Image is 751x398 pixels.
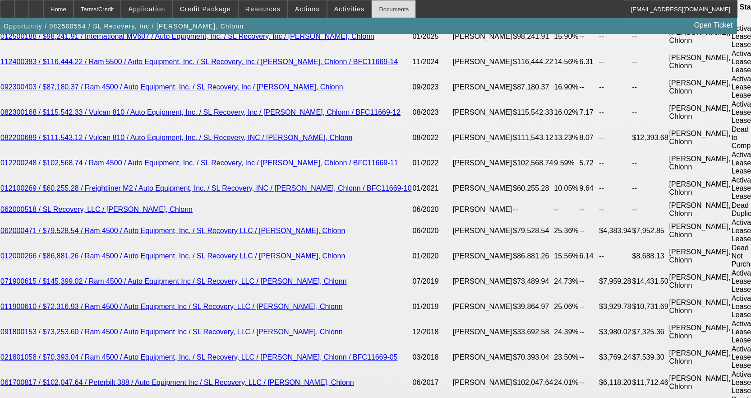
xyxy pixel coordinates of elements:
[579,24,599,49] td: --
[245,5,281,13] span: Resources
[599,319,631,345] td: $3,980.02
[599,49,631,75] td: --
[579,125,599,150] td: 8.07
[452,49,513,75] td: [PERSON_NAME]
[512,24,553,49] td: $98,241.91
[553,294,579,319] td: 25.06%
[632,370,669,395] td: $11,712.46
[579,49,599,75] td: 6.31
[632,345,669,370] td: $7,539.30
[632,24,669,49] td: --
[0,108,401,116] a: 082300168 / $115,542.33 / Vulcan 810 / Auto Equipment, Inc. / SL Recovery, Inc / [PERSON_NAME], C...
[412,218,452,243] td: 06/2020
[0,227,345,234] a: 062000471 / $79,528.54 / Ram 4500 / Auto Equipment, Inc. / SL Recovery LLC / [PERSON_NAME], Chlonn
[579,218,599,243] td: --
[632,218,669,243] td: $7,952.85
[579,100,599,125] td: 7.17
[553,75,579,100] td: 16.90%
[553,100,579,125] td: 16.02%
[0,206,193,213] a: 062000518 / SL Recovery, LLC / [PERSON_NAME], Chlonn
[669,176,731,201] td: [PERSON_NAME], Chlonn
[599,345,631,370] td: $3,769.24
[0,159,398,167] a: 012200248 / $102,568.74 / Ram 4500 / Auto Equipment, Inc. / SL Recovery, Inc / [PERSON_NAME], Chl...
[0,134,352,141] a: 082200689 / $111,543.12 / Vulcan 810 / Auto Equipment, Inc. / SL Recovery, INC / [PERSON_NAME], C...
[669,294,731,319] td: [PERSON_NAME], Chlonn
[632,176,669,201] td: --
[632,75,669,100] td: --
[669,24,731,49] td: [PERSON_NAME], Chlonn
[288,0,327,18] button: Actions
[412,370,452,395] td: 06/2017
[412,176,452,201] td: 01/2021
[599,24,631,49] td: --
[452,125,513,150] td: [PERSON_NAME]
[599,75,631,100] td: --
[553,150,579,176] td: 9.59%
[579,176,599,201] td: 9.64
[553,243,579,269] td: 15.56%
[669,345,731,370] td: [PERSON_NAME], Chlonn
[512,269,553,294] td: $73,489.94
[632,100,669,125] td: --
[632,125,669,150] td: $12,393.68
[412,201,452,218] td: 06/2020
[0,303,343,310] a: 011900610 / $72,316.93 / Ram 4500 / Auto Equipment Inc / SL Recovery, LLC / [PERSON_NAME], Chlonn
[669,201,731,218] td: [PERSON_NAME], Chlonn
[512,243,553,269] td: $86,881.26
[0,379,354,386] a: 061700817 / $102,047.64 / Peterbilt 388 / Auto Equipment Inc / SL Recovery, LLC / [PERSON_NAME], ...
[334,5,365,13] span: Activities
[553,218,579,243] td: 25.36%
[0,328,343,336] a: 091800153 / $73,253.60 / Ram 4500 / Auto Equipment Inc / SL Recovery, LLC / [PERSON_NAME], Chlonn
[579,269,599,294] td: --
[512,319,553,345] td: $33,692.58
[553,24,579,49] td: 15.90%
[579,294,599,319] td: --
[669,243,731,269] td: [PERSON_NAME], Chlonn
[0,252,345,260] a: 012000266 / $86,881.26 / Ram 4500 / Auto Equipment, Inc. / SL Recovery LLC / [PERSON_NAME], Chlonn
[579,370,599,395] td: --
[512,75,553,100] td: $87,180.37
[412,319,452,345] td: 12/2018
[0,277,347,285] a: 071900615 / $145,399.02 / Ram 4500 / Auto Equipment Inc / SL Recovery, LLC / [PERSON_NAME], Chlonn
[579,345,599,370] td: --
[599,269,631,294] td: $7,959.28
[512,100,553,125] td: $115,542.33
[452,218,513,243] td: [PERSON_NAME]
[412,294,452,319] td: 01/2019
[553,269,579,294] td: 24.73%
[599,294,631,319] td: $3,929.78
[553,125,579,150] td: 13.23%
[412,100,452,125] td: 08/2023
[412,75,452,100] td: 09/2023
[412,243,452,269] td: 01/2020
[452,176,513,201] td: [PERSON_NAME]
[579,150,599,176] td: 5.72
[412,345,452,370] td: 03/2018
[691,18,736,33] a: Open Ticket
[599,125,631,150] td: --
[452,150,513,176] td: [PERSON_NAME]
[632,49,669,75] td: --
[512,370,553,395] td: $102,047.64
[579,243,599,269] td: 6.14
[512,49,553,75] td: $116,444.22
[669,218,731,243] td: [PERSON_NAME], Chlonn
[632,269,669,294] td: $14,431.50
[128,5,165,13] span: Application
[0,184,412,192] a: 012100269 / $60,255.28 / Freightliner M2 / Auto Equipment, Inc. / SL Recovery, INC / [PERSON_NAME...
[0,353,398,361] a: 021801058 / $70,393.04 / Ram 4500 / Auto Equipment, Inc. / SL Recovery, LLC / [PERSON_NAME], Chlo...
[599,100,631,125] td: --
[553,319,579,345] td: 24.39%
[669,49,731,75] td: [PERSON_NAME], Chlonn
[599,176,631,201] td: --
[669,125,731,150] td: [PERSON_NAME], Chlonn
[512,176,553,201] td: $60,255.28
[632,150,669,176] td: --
[4,23,244,30] span: Opportunity / 082500554 / SL Recovery, Inc / [PERSON_NAME], Chlonn
[0,58,398,66] a: 112400383 / $116,444.22 / Ram 5500 / Auto Equipment, Inc. / SL Recovery, Inc / [PERSON_NAME], Chl...
[412,150,452,176] td: 01/2022
[121,0,172,18] button: Application
[632,201,669,218] td: --
[553,176,579,201] td: 10.05%
[0,83,343,91] a: 092300403 / $87,180.37 / Ram 4500 / Auto Equipment, Inc. / SL Recovery, Inc / [PERSON_NAME], Chlonn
